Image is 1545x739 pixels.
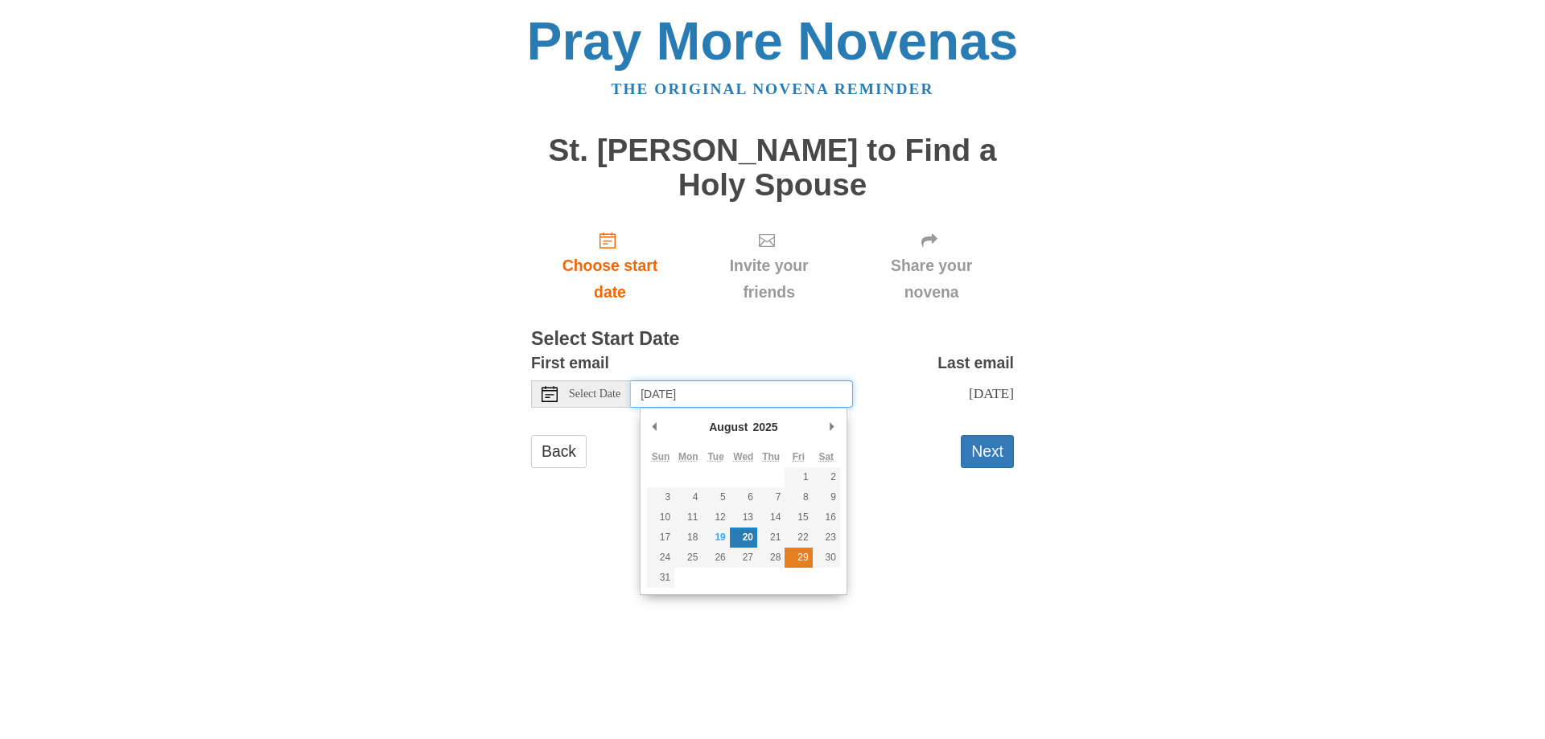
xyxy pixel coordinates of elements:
button: 6 [730,487,757,507]
a: Back [531,435,587,468]
button: Next Month [824,415,840,439]
button: 10 [647,507,674,528]
button: 2 [813,467,840,487]
span: Invite your friends [705,252,833,306]
div: 2025 [750,415,780,439]
button: Previous Month [647,415,663,439]
button: 26 [702,548,729,568]
a: Choose start date [531,218,689,314]
button: 7 [757,487,785,507]
span: Select Date [569,388,620,400]
abbr: Tuesday [707,451,723,462]
button: 24 [647,548,674,568]
button: 1 [785,467,812,487]
span: Choose start date [547,252,673,306]
button: 13 [730,507,757,528]
input: Use the arrow keys to pick a date [631,380,853,408]
button: 30 [813,548,840,568]
button: 29 [785,548,812,568]
button: 25 [674,548,702,568]
button: 15 [785,507,812,528]
abbr: Saturday [818,451,834,462]
button: 12 [702,507,729,528]
div: Click "Next" to confirm your start date first. [849,218,1014,314]
abbr: Thursday [762,451,780,462]
button: 17 [647,528,674,548]
h3: Select Start Date [531,329,1014,350]
span: [DATE] [969,385,1014,401]
label: Last email [937,350,1014,376]
button: 11 [674,507,702,528]
button: 16 [813,507,840,528]
abbr: Wednesday [733,451,753,462]
button: 20 [730,528,757,548]
button: 18 [674,528,702,548]
a: Pray More Novenas [527,11,1019,71]
button: Next [961,435,1014,468]
button: 5 [702,487,729,507]
label: First email [531,350,609,376]
button: 21 [757,528,785,548]
abbr: Friday [793,451,805,462]
button: 9 [813,487,840,507]
div: Click "Next" to confirm your start date first. [689,218,849,314]
button: 22 [785,528,812,548]
abbr: Sunday [652,451,670,462]
h1: St. [PERSON_NAME] to Find a Holy Spouse [531,133,1014,202]
button: 28 [757,548,785,568]
button: 31 [647,568,674,588]
button: 8 [785,487,812,507]
abbr: Monday [678,451,698,462]
div: August [707,415,750,439]
button: 14 [757,507,785,528]
button: 4 [674,487,702,507]
button: 27 [730,548,757,568]
button: 23 [813,528,840,548]
button: 3 [647,487,674,507]
span: Share your novena [865,252,998,306]
button: 19 [702,528,729,548]
a: The original novena reminder [612,80,934,97]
